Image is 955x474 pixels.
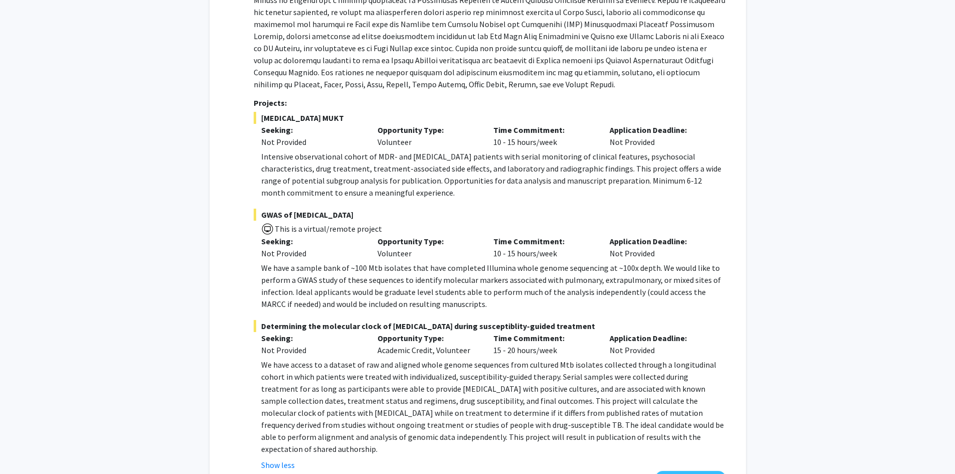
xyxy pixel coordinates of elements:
[261,235,362,247] p: Seeking:
[486,124,602,148] div: 10 - 15 hours/week
[254,112,725,124] span: [MEDICAL_DATA] MUKT
[486,235,602,259] div: 10 - 15 hours/week
[254,320,725,332] span: Determining the molecular clock of [MEDICAL_DATA] during susceptiblity-guided treatment
[602,332,718,356] div: Not Provided
[274,224,382,234] span: This is a virtual/remote project
[254,98,287,108] strong: Projects:
[610,332,711,344] p: Application Deadline:
[610,235,711,247] p: Application Deadline:
[370,332,486,356] div: Academic Credit, Volunteer
[493,124,595,136] p: Time Commitment:
[610,124,711,136] p: Application Deadline:
[261,124,362,136] p: Seeking:
[602,124,718,148] div: Not Provided
[377,235,479,247] p: Opportunity Type:
[370,235,486,259] div: Volunteer
[261,150,725,199] p: Intensive observational cohort of MDR- and [MEDICAL_DATA] patients with serial monitoring of clin...
[261,262,725,310] p: We have a sample bank of ~100 Mtb isolates that have completed Illumina whole genome sequencing a...
[261,344,362,356] div: Not Provided
[493,332,595,344] p: Time Commitment:
[261,247,362,259] div: Not Provided
[377,332,479,344] p: Opportunity Type:
[486,332,602,356] div: 15 - 20 hours/week
[370,124,486,148] div: Volunteer
[8,429,43,466] iframe: Chat
[261,136,362,148] div: Not Provided
[261,459,295,471] button: Show less
[261,332,362,344] p: Seeking:
[377,124,479,136] p: Opportunity Type:
[254,209,725,221] span: GWAS of [MEDICAL_DATA]
[493,235,595,247] p: Time Commitment:
[261,359,725,455] p: We have access to a dataset of raw and aligned whole genome sequences from cultured Mtb isolates ...
[602,235,718,259] div: Not Provided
